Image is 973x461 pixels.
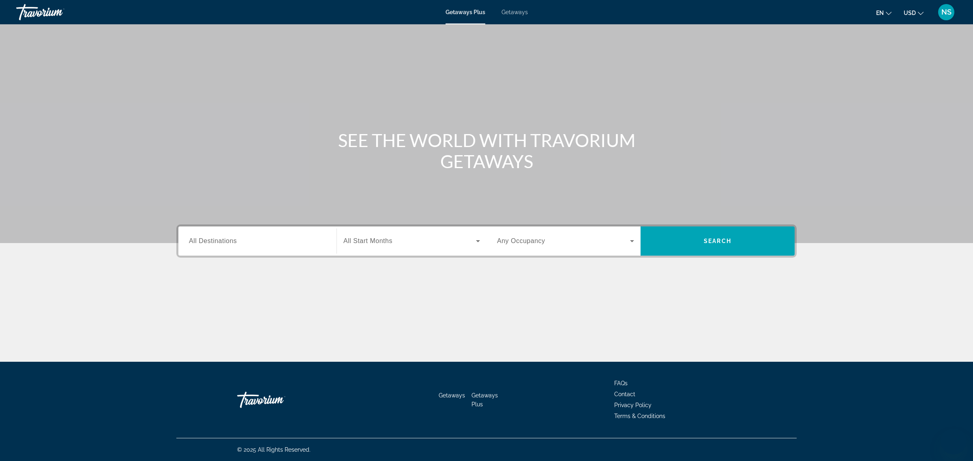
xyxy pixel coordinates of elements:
button: User Menu [936,4,957,21]
a: FAQs [614,380,628,386]
div: Search widget [178,226,795,256]
button: Change language [876,7,892,19]
input: Select destination [189,237,326,246]
span: NS [941,8,952,16]
a: Terms & Conditions [614,413,665,419]
h1: SEE THE WORLD WITH TRAVORIUM GETAWAYS [334,130,639,172]
iframe: Button to launch messaging window [941,429,967,455]
a: Travorium [16,2,97,23]
a: Getaways [502,9,528,15]
span: All Destinations [189,237,237,244]
span: All Start Months [343,237,392,244]
a: Getaways Plus [446,9,485,15]
span: Any Occupancy [497,237,545,244]
a: Contact [614,391,635,397]
span: USD [904,10,916,16]
span: © 2025 All Rights Reserved. [237,446,311,453]
a: Getaways Plus [471,392,498,408]
span: Search [704,238,731,244]
a: Privacy Policy [614,402,652,408]
span: en [876,10,884,16]
button: Change currency [904,7,924,19]
a: Getaways [439,392,465,399]
a: Go Home [237,388,318,412]
button: Search [641,226,795,256]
